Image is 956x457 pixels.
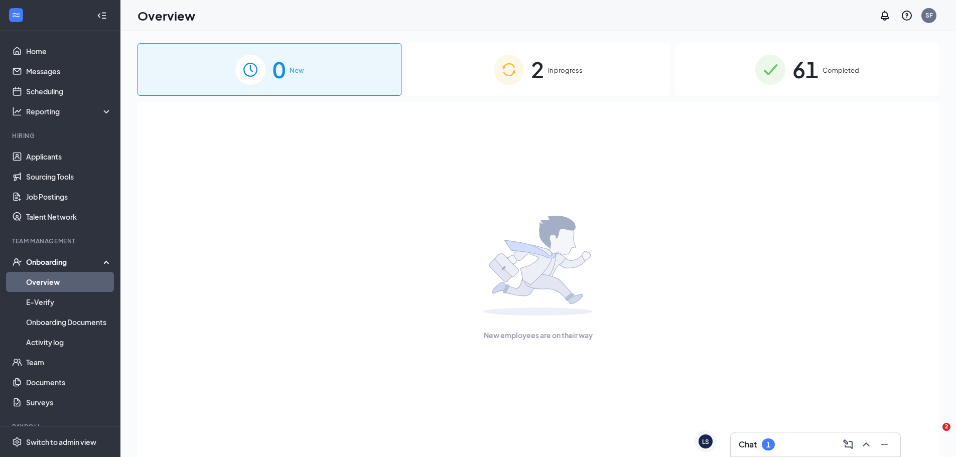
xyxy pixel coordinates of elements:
[901,10,913,22] svg: QuestionInfo
[12,106,22,116] svg: Analysis
[531,52,544,87] span: 2
[26,61,112,81] a: Messages
[702,437,709,446] div: LS
[484,330,593,341] span: New employees are on their way
[26,392,112,412] a: Surveys
[792,52,818,87] span: 61
[26,292,112,312] a: E-Verify
[739,439,757,450] h3: Chat
[922,423,946,447] iframe: Intercom live chat
[26,257,103,267] div: Onboarding
[823,65,859,75] span: Completed
[26,146,112,167] a: Applicants
[548,65,583,75] span: In progress
[26,332,112,352] a: Activity log
[26,187,112,207] a: Job Postings
[290,65,304,75] span: New
[26,312,112,332] a: Onboarding Documents
[876,436,892,452] button: Minimize
[26,437,96,447] div: Switch to admin view
[842,438,854,450] svg: ComposeMessage
[26,106,112,116] div: Reporting
[138,7,195,24] h1: Overview
[766,440,770,449] div: 1
[12,237,110,245] div: Team Management
[26,372,112,392] a: Documents
[272,52,286,87] span: 0
[942,423,950,431] span: 2
[26,41,112,61] a: Home
[12,422,110,431] div: Payroll
[840,436,856,452] button: ComposeMessage
[879,10,891,22] svg: Notifications
[26,207,112,227] a: Talent Network
[878,438,890,450] svg: Minimize
[26,352,112,372] a: Team
[12,437,22,447] svg: Settings
[860,438,872,450] svg: ChevronUp
[858,436,874,452] button: ChevronUp
[26,81,112,101] a: Scheduling
[12,131,110,140] div: Hiring
[925,11,933,20] div: SF
[97,11,107,21] svg: Collapse
[26,272,112,292] a: Overview
[12,257,22,267] svg: UserCheck
[11,10,21,20] svg: WorkstreamLogo
[26,167,112,187] a: Sourcing Tools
